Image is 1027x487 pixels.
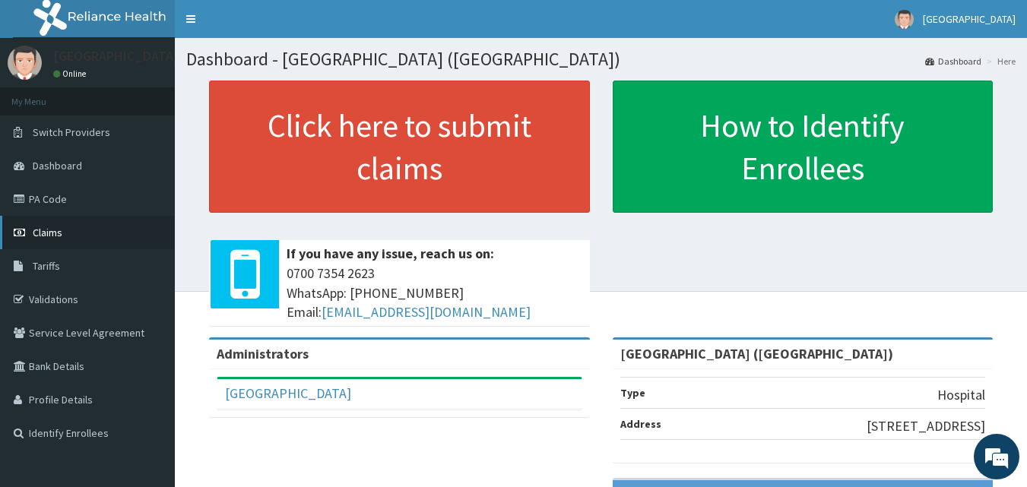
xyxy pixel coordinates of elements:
span: 0700 7354 2623 WhatsApp: [PHONE_NUMBER] Email: [287,264,582,322]
img: User Image [8,46,42,80]
b: Type [620,386,645,400]
li: Here [983,55,1016,68]
p: [GEOGRAPHIC_DATA] [53,49,179,63]
img: d_794563401_company_1708531726252_794563401 [28,76,62,114]
span: [GEOGRAPHIC_DATA] [923,12,1016,26]
span: Claims [33,226,62,239]
a: Online [53,68,90,79]
p: Hospital [937,385,985,405]
b: Administrators [217,345,309,362]
a: Dashboard [925,55,981,68]
a: [EMAIL_ADDRESS][DOMAIN_NAME] [322,303,531,321]
img: User Image [895,10,914,29]
b: If you have any issue, reach us on: [287,245,494,262]
span: Dashboard [33,159,82,172]
p: [STREET_ADDRESS] [867,416,985,436]
a: How to Identify Enrollees [613,81,994,213]
b: Address [620,417,661,431]
a: [GEOGRAPHIC_DATA] [225,384,351,402]
textarea: Type your message and hit 'Enter' [8,325,290,378]
strong: [GEOGRAPHIC_DATA] ([GEOGRAPHIC_DATA]) [620,345,893,362]
span: Tariffs [33,259,60,273]
span: We're online! [88,147,210,300]
span: Switch Providers [33,125,110,139]
div: Minimize live chat window [249,8,286,44]
h1: Dashboard - [GEOGRAPHIC_DATA] ([GEOGRAPHIC_DATA]) [186,49,1016,69]
div: Chat with us now [79,85,255,105]
a: Click here to submit claims [209,81,590,213]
